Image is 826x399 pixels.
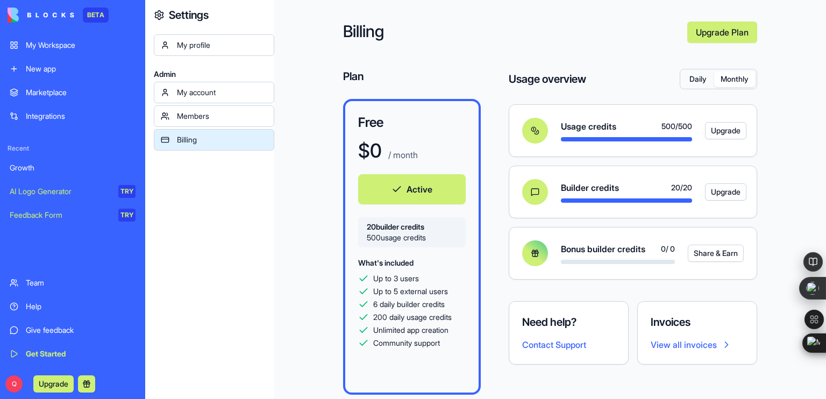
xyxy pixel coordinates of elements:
a: Upgrade Plan [687,22,757,43]
a: Upgrade [33,378,74,389]
div: Team [26,277,136,288]
span: Admin [154,69,274,80]
button: Share & Earn [688,245,744,262]
a: Give feedback [3,319,142,341]
a: Free$0 / monthActive20builder credits500usage creditsWhat's includedUp to 3 usersUp to 5 external... [343,99,481,395]
a: Team [3,272,142,294]
button: Upgrade [705,122,746,139]
div: New app [26,63,136,74]
a: Growth [3,157,142,179]
a: Billing [154,129,274,151]
h4: Plan [343,69,481,84]
span: 20 builder credits [367,222,457,232]
a: Feedback FormTRY [3,204,142,226]
div: TRY [118,209,136,222]
button: Contact Support [522,338,586,351]
div: Get Started [26,348,136,359]
h3: Free [358,114,466,131]
a: Integrations [3,105,142,127]
div: Help [26,301,136,312]
button: Active [358,174,466,204]
span: 0 / 0 [661,244,675,254]
p: / month [386,148,418,161]
span: 200 daily usage credits [373,312,452,323]
div: Give feedback [26,325,136,336]
button: Daily [682,72,714,87]
button: Upgrade [705,183,746,201]
span: Bonus builder credits [561,243,645,255]
div: AI Logo Generator [10,186,111,197]
span: Builder credits [561,181,619,194]
span: What's included [358,258,414,267]
span: 500 / 500 [661,121,692,132]
div: Marketplace [26,87,136,98]
div: BETA [83,8,109,23]
a: Upgrade [705,183,731,201]
span: 6 daily builder credits [373,299,445,310]
a: BETA [8,8,109,23]
span: Q [5,375,23,393]
span: Recent [3,144,142,153]
a: Get Started [3,343,142,365]
button: Upgrade [33,375,74,393]
a: My account [154,82,274,103]
a: Upgrade [705,122,731,139]
h4: Need help? [522,315,615,330]
div: My profile [177,40,267,51]
div: Growth [10,162,136,173]
a: Help [3,296,142,317]
h4: Usage overview [509,72,586,87]
a: My profile [154,34,274,56]
h1: $ 0 [358,140,382,161]
div: Feedback Form [10,210,111,220]
a: View all invoices [651,338,744,351]
a: AI Logo GeneratorTRY [3,181,142,202]
a: Marketplace [3,82,142,103]
span: 500 usage credits [367,232,457,243]
div: Billing [177,134,267,145]
span: Up to 5 external users [373,286,448,297]
span: 20 / 20 [671,182,692,193]
span: Usage credits [561,120,616,133]
div: My Workspace [26,40,136,51]
button: Monthly [714,72,755,87]
img: logo [8,8,74,23]
h4: Settings [169,8,209,23]
span: Community support [373,338,440,348]
div: My account [177,87,267,98]
span: Up to 3 users [373,273,419,284]
h4: Invoices [651,315,744,330]
div: Members [177,111,267,122]
div: TRY [118,185,136,198]
a: New app [3,58,142,80]
a: Members [154,105,274,127]
a: My Workspace [3,34,142,56]
span: Unlimited app creation [373,325,448,336]
div: Integrations [26,111,136,122]
h2: Billing [343,22,679,43]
